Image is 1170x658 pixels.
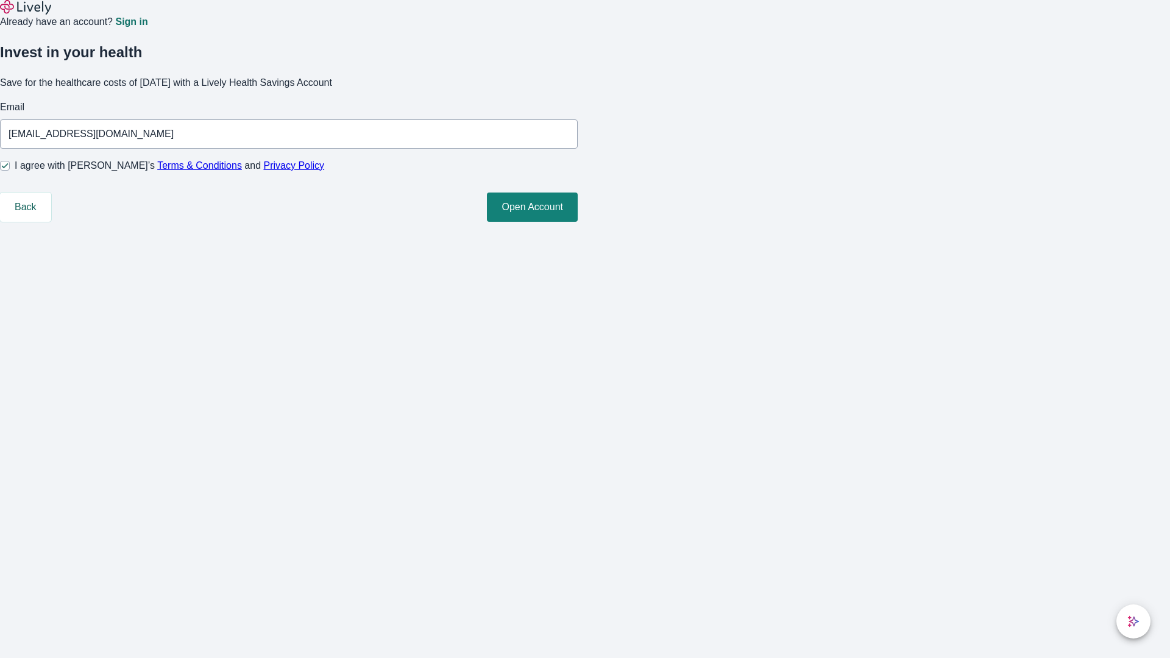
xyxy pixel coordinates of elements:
button: Open Account [487,193,578,222]
span: I agree with [PERSON_NAME]’s and [15,158,324,173]
svg: Lively AI Assistant [1127,615,1140,628]
a: Terms & Conditions [157,160,242,171]
a: Sign in [115,17,147,27]
a: Privacy Policy [264,160,325,171]
button: chat [1116,604,1150,639]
